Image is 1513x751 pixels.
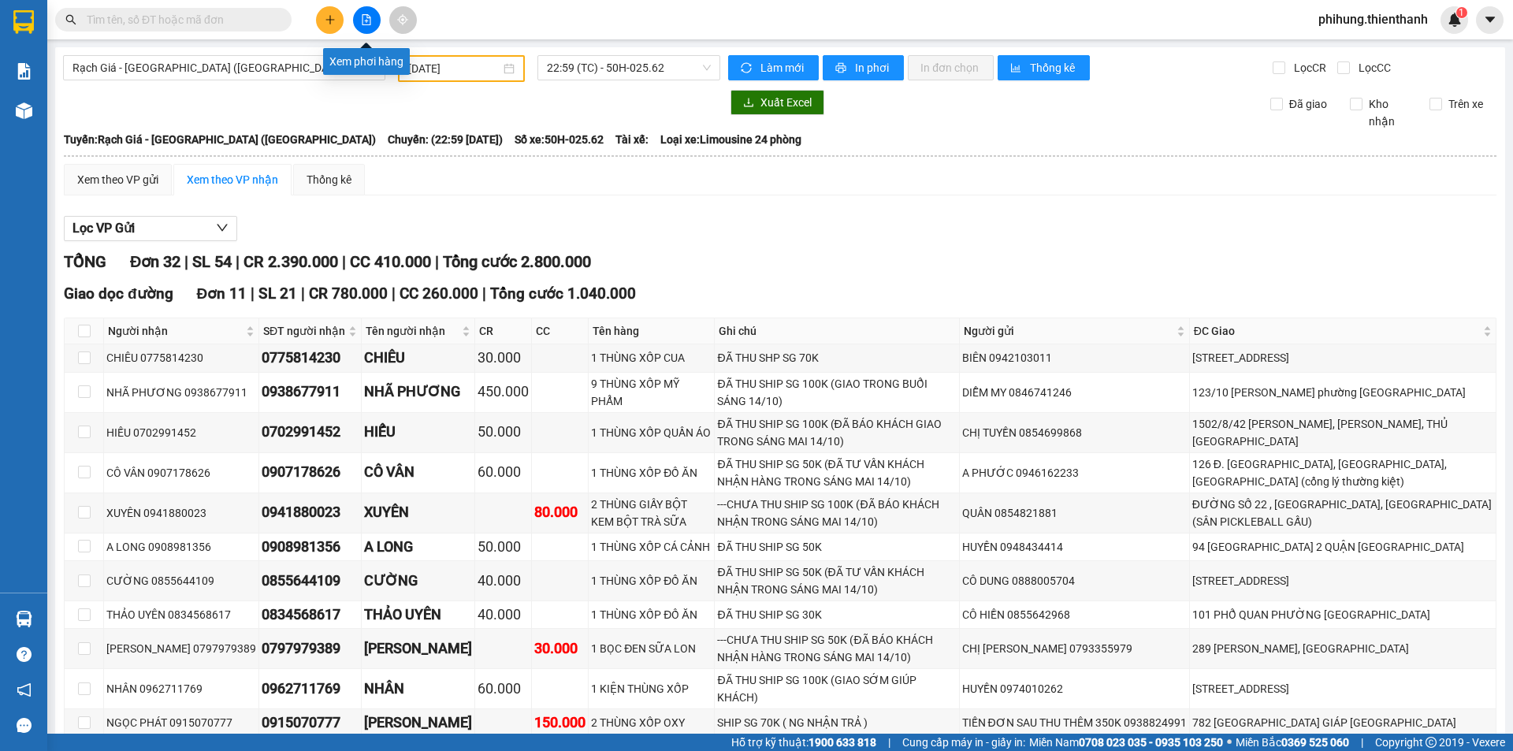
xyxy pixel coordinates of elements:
[717,496,956,530] div: ---CHƯA THU SHIP SG 100K (ĐÃ BÁO KHÁCH NHẬN TRONG SÁNG MAI 14/10)
[65,14,76,25] span: search
[1192,384,1493,401] div: 123/10 [PERSON_NAME] phường [GEOGRAPHIC_DATA]
[478,347,529,369] div: 30.000
[478,461,529,483] div: 60.000
[962,538,1187,556] div: HUYỀN 0948434414
[962,504,1187,522] div: QUÂN 0854821881
[362,629,475,669] td: KHÁNH VÂN
[591,464,712,481] div: 1 THÙNG XỐP ĐỒ ĂN
[108,322,243,340] span: Người nhận
[717,563,956,598] div: ĐÃ THU SHIP SG 50K (ĐÃ TƯ VẤN KHÁCH NHẬN TRONG SÁNG MAI 14/10)
[364,381,472,403] div: NHÃ PHƯƠNG
[962,714,1187,731] div: TIẾN ĐƠN SAU THU THÊM 350K 0938824991
[717,671,956,706] div: ĐÃ THU SHIP SG 100K (GIAO SỚM GIÚP KHÁCH)
[362,709,475,737] td: NGỌC PHÁT
[350,252,431,271] span: CC 410.000
[6,38,42,425] img: HFRrbPx.png
[397,14,408,25] span: aim
[353,6,381,34] button: file-add
[262,461,359,483] div: 0907178626
[1442,95,1489,113] span: Trên xe
[262,604,359,626] div: 0834568617
[388,131,503,148] span: Chuyến: (22:59 [DATE])
[17,647,32,662] span: question-circle
[364,638,472,660] div: [PERSON_NAME]
[1192,538,1493,556] div: 94 [GEOGRAPHIC_DATA] 2 QUẬN [GEOGRAPHIC_DATA]
[259,413,362,453] td: 0702991452
[591,714,712,731] div: 2 THÙNG XỐP OXY
[478,536,529,558] div: 50.000
[72,218,135,238] span: Lọc VP Gửi
[106,424,256,441] div: HIẾU 0702991452
[534,712,585,734] div: 150.000
[236,252,240,271] span: |
[99,97,132,118] strong: ĐC:
[515,131,604,148] span: Số xe: 50H-025.62
[591,606,712,623] div: 1 THÙNG XỐP ĐỒ ĂN
[364,536,472,558] div: A LONG
[342,252,346,271] span: |
[1236,734,1349,751] span: Miền Bắc
[361,14,372,25] span: file-add
[364,421,472,443] div: HIẾU
[1192,415,1493,450] div: 1502/8/42 [PERSON_NAME], [PERSON_NAME], THỦ [GEOGRAPHIC_DATA]
[962,680,1187,697] div: HUYỀN 0974010262
[72,56,376,80] span: Rạch Giá - Sài Gòn (Hàng Hoá)
[1079,736,1223,749] strong: 0708 023 035 - 0935 103 250
[962,349,1187,366] div: BIÊN 0942103011
[1194,322,1480,340] span: ĐC Giao
[809,736,876,749] strong: 1900 633 818
[262,570,359,592] div: 0855644109
[130,252,180,271] span: Đơn 32
[262,501,359,523] div: 0941880023
[106,538,256,556] div: A LONG 0908981356
[1192,349,1493,366] div: [STREET_ADDRESS]
[591,640,712,657] div: 1 BỌC ĐEN SỮA LON
[743,97,754,110] span: download
[715,318,959,344] th: Ghi chú
[534,638,585,660] div: 30.000
[962,606,1187,623] div: CÔ HIỀN 0855642968
[262,638,359,660] div: 0797979389
[443,252,591,271] span: Tổng cước 2.800.000
[998,55,1090,80] button: bar-chartThống kê
[478,604,529,626] div: 40.000
[362,669,475,709] td: NHÂN
[478,381,529,403] div: 450.000
[64,216,237,241] button: Lọc VP Gửi
[16,611,32,627] img: warehouse-icon
[1029,734,1223,751] span: Miền Nam
[262,536,359,558] div: 0908981356
[478,421,529,443] div: 50.000
[615,131,649,148] span: Tài xế:
[106,714,256,731] div: NGỌC PHÁT 0915070777
[1456,7,1467,18] sup: 1
[364,501,472,523] div: XUYÊN
[362,344,475,372] td: CHIÊU
[728,55,819,80] button: syncLàm mới
[106,606,256,623] div: THẢO UYÊN 0834568617
[262,712,359,734] div: 0915070777
[17,682,32,697] span: notification
[259,629,362,669] td: 0797979389
[1281,736,1349,749] strong: 0369 525 060
[1192,606,1493,623] div: 101 PHỔ QUAN PHƯỜNG [GEOGRAPHIC_DATA]
[259,561,362,601] td: 0855644109
[16,102,32,119] img: warehouse-icon
[362,453,475,493] td: CÔ VÂN
[717,349,956,366] div: ĐÃ THU SHP SG 70K
[259,601,362,629] td: 0834568617
[888,734,890,751] span: |
[259,669,362,709] td: 0962711769
[258,284,297,303] span: SL 21
[216,221,229,234] span: down
[591,424,712,441] div: 1 THÙNG XỐP QUẦN ÁO
[64,133,376,146] b: Tuyến: Rạch Giá - [GEOGRAPHIC_DATA] ([GEOGRAPHIC_DATA])
[362,561,475,601] td: CƯỜNG
[187,171,278,188] div: Xem theo VP nhận
[13,10,34,34] img: logo-vxr
[962,424,1187,441] div: CHỊ TUYỀN 0854699868
[962,464,1187,481] div: A PHƯỚC 0946162233
[362,534,475,561] td: A LONG
[591,496,712,530] div: 2 THÙNG GIẤY BỘT KEM BỘT TRÀ SỮA
[262,421,359,443] div: 0702991452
